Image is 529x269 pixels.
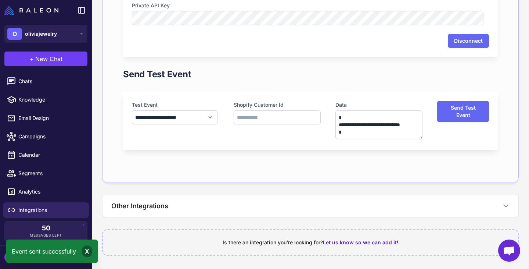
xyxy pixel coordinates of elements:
[335,101,422,109] label: Data
[498,240,520,262] div: Open chat
[18,169,83,177] span: Segments
[42,225,50,231] span: 50
[132,101,219,109] label: Test Event
[112,238,509,247] div: Is there an integration you're looking for?
[132,1,489,10] label: Private API Key
[3,129,89,144] a: Campaigns
[82,245,92,257] div: X
[18,132,83,141] span: Campaigns
[30,233,62,238] span: Messages Left
[4,251,19,263] div: MC
[35,54,62,63] span: New Chat
[3,184,89,199] a: Analytics
[448,34,489,48] button: Disconnect
[111,201,168,211] h3: Other Integrations
[6,240,98,263] div: Event sent successfully
[3,110,89,126] a: Email Design
[18,96,83,104] span: Knowledge
[102,195,518,217] button: Other Integrations
[3,166,89,181] a: Segments
[323,239,399,245] span: Let us know so we can add it!
[3,74,89,89] a: Chats
[4,52,87,66] button: +New Chat
[18,188,83,196] span: Analytics
[4,25,87,43] button: Ooliviajewelry
[30,54,34,63] span: +
[3,92,89,107] a: Knowledge
[18,206,83,214] span: Integrations
[123,68,191,80] h1: Send Test Event
[18,77,83,85] span: Chats
[4,6,58,15] img: Raleon Logo
[7,28,22,40] div: O
[18,114,83,122] span: Email Design
[4,6,61,15] a: Raleon Logo
[437,101,489,122] button: Send Test Event
[18,151,83,159] span: Calendar
[234,101,321,109] label: Shopify Customer Id
[3,147,89,163] a: Calendar
[3,202,89,218] a: Integrations
[25,30,57,38] span: oliviajewelry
